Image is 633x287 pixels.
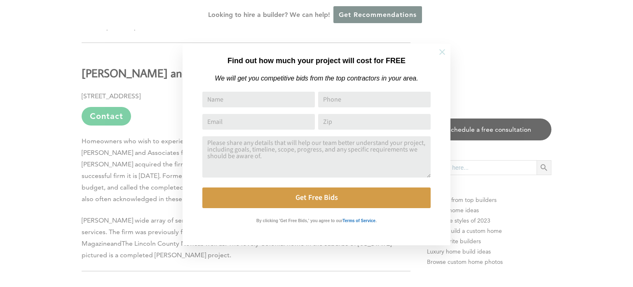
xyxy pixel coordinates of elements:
button: Get Free Bids [202,187,431,208]
input: Name [202,92,315,107]
strong: . [375,218,377,223]
textarea: Comment or Message [202,136,431,178]
strong: Find out how much your project will cost for FREE [227,57,406,65]
strong: By clicking 'Get Free Bids,' you agree to our [256,218,342,223]
a: Terms of Service [342,216,375,223]
strong: Terms of Service [342,218,375,223]
input: Zip [318,114,431,130]
input: Email Address [202,114,315,130]
button: Close [428,38,457,66]
input: Phone [318,92,431,107]
em: We will get you competitive bids from the top contractors in your area. [215,75,418,82]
